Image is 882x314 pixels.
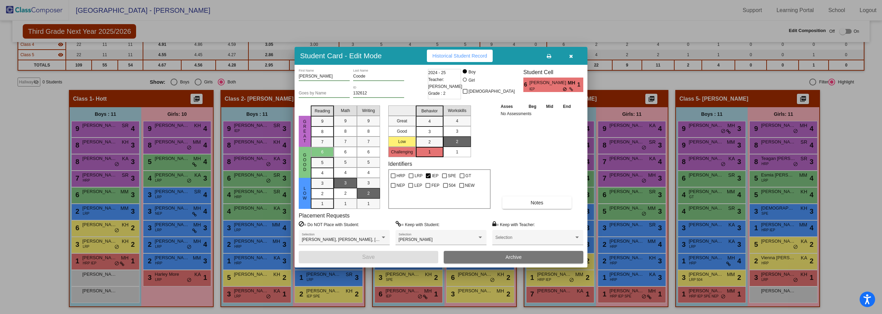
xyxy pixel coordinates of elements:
[367,170,370,176] span: 4
[321,170,324,176] span: 4
[321,160,324,166] span: 5
[468,69,476,75] div: Boy
[321,201,324,207] span: 1
[399,237,433,242] span: [PERSON_NAME]
[321,129,324,135] span: 8
[558,103,576,110] th: End
[524,103,542,110] th: Beg
[344,139,347,145] span: 7
[321,191,324,197] span: 2
[367,139,370,145] span: 7
[302,237,481,242] span: [PERSON_NAME], [PERSON_NAME], [PERSON_NAME], [PERSON_NAME], [PERSON_NAME]
[367,128,370,134] span: 8
[299,221,359,228] label: = Do NOT Place with Student:
[431,181,439,190] span: FEP
[499,103,524,110] th: Asses
[344,118,347,124] span: 9
[315,108,330,114] span: Reading
[428,76,462,90] span: Teacher: [PERSON_NAME]
[344,190,347,196] span: 2
[449,181,456,190] span: 504
[321,118,324,124] span: 9
[541,103,558,110] th: Mid
[465,181,475,190] span: NEW
[414,181,422,190] span: LEP
[523,81,529,89] span: 6
[299,91,350,96] input: goes by name
[299,212,350,219] label: Placement Requests
[529,87,563,92] span: IEP
[302,119,308,143] span: Great
[344,159,347,165] span: 5
[344,170,347,176] span: 4
[444,251,583,263] button: Archive
[397,172,405,180] span: HRP
[367,180,370,186] span: 3
[321,139,324,145] span: 7
[448,108,466,114] span: Workskills
[367,201,370,207] span: 1
[367,159,370,165] span: 5
[362,254,375,260] span: Save
[344,128,347,134] span: 8
[456,128,458,134] span: 3
[502,196,572,209] button: Notes
[353,91,404,96] input: Enter ID
[523,69,583,75] h3: Student Cell
[344,180,347,186] span: 3
[468,77,475,83] div: Girl
[397,181,405,190] span: NEP
[428,129,431,135] span: 3
[456,149,458,155] span: 1
[432,53,487,59] span: Historical Student Record
[300,51,382,60] h3: Student Card - Edit Mode
[456,139,458,145] span: 2
[302,153,308,172] span: Good
[469,87,515,95] span: [DEMOGRAPHIC_DATA]
[427,50,493,62] button: Historical Student Record
[531,200,543,205] span: Notes
[421,108,438,114] span: Behavior
[344,149,347,155] span: 6
[344,201,347,207] span: 1
[299,251,438,263] button: Save
[428,118,431,124] span: 4
[492,221,535,228] label: = Keep with Teacher:
[367,190,370,196] span: 2
[321,180,324,186] span: 3
[568,79,577,87] span: MH
[529,79,567,87] span: [PERSON_NAME]
[465,172,471,180] span: GT
[428,69,446,76] span: 2024 - 25
[432,172,438,180] span: IEP
[505,254,522,260] span: Archive
[577,81,583,89] span: 1
[321,149,324,155] span: 6
[499,110,576,117] td: No Assessments
[428,90,445,97] span: Grade : 2
[341,108,350,114] span: Math
[414,172,422,180] span: LRP
[362,108,375,114] span: Writing
[448,172,456,180] span: SPE
[456,118,458,124] span: 4
[388,161,412,167] label: Identifiers
[428,149,431,155] span: 1
[367,149,370,155] span: 6
[367,118,370,124] span: 9
[302,186,308,201] span: Low
[396,221,440,228] label: = Keep with Student:
[428,139,431,145] span: 2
